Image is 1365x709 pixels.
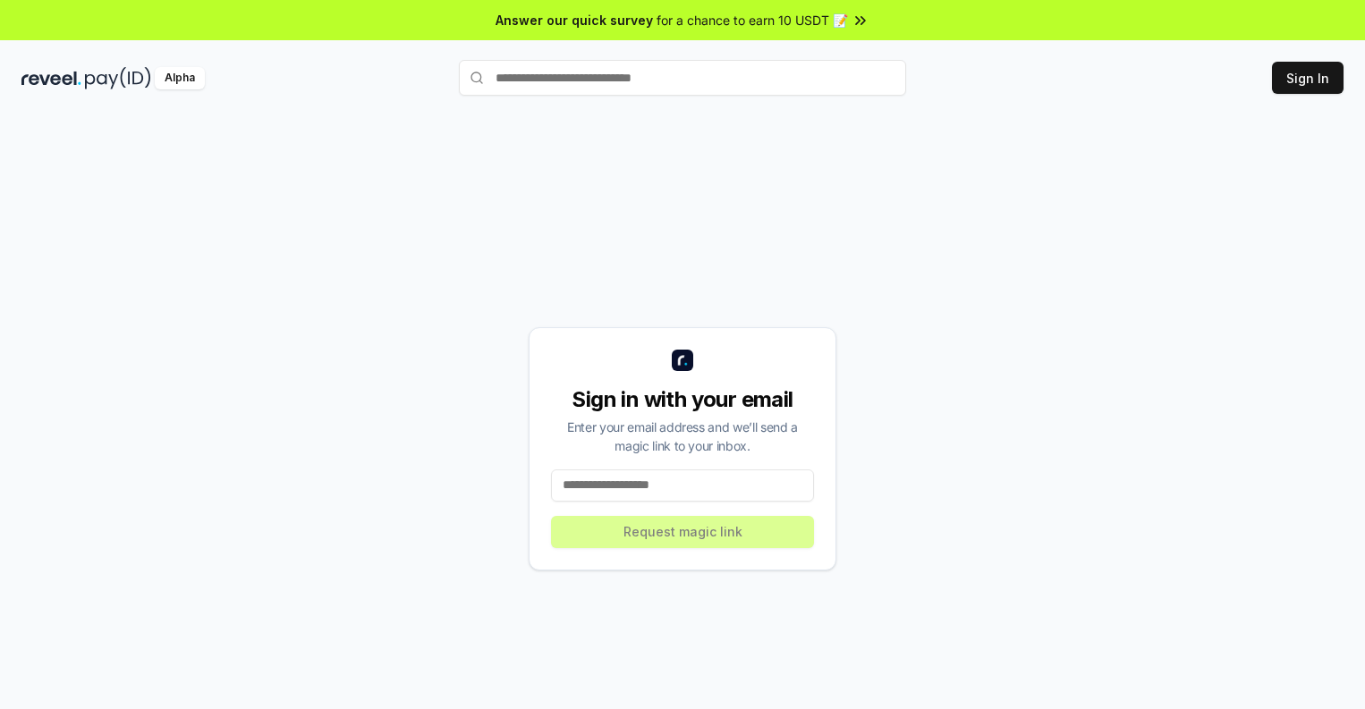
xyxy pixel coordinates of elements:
[657,11,848,30] span: for a chance to earn 10 USDT 📝
[21,67,81,89] img: reveel_dark
[1272,62,1344,94] button: Sign In
[155,67,205,89] div: Alpha
[85,67,151,89] img: pay_id
[496,11,653,30] span: Answer our quick survey
[551,385,814,414] div: Sign in with your email
[551,418,814,455] div: Enter your email address and we’ll send a magic link to your inbox.
[672,350,693,371] img: logo_small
